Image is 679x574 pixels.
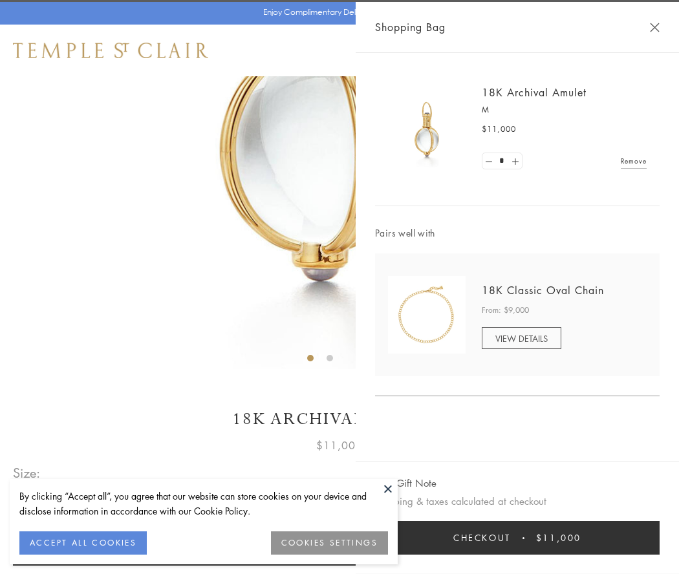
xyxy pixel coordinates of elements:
[13,43,208,58] img: Temple St. Clair
[482,153,495,169] a: Set quantity to 0
[13,408,666,430] h1: 18K Archival Amulet
[621,154,647,168] a: Remove
[388,90,466,168] img: 18K Archival Amulet
[650,23,660,32] button: Close Shopping Bag
[375,475,436,491] button: Add Gift Note
[482,103,647,116] p: M
[13,462,41,484] span: Size:
[482,123,516,136] span: $11,000
[375,226,660,240] span: Pairs well with
[316,437,363,454] span: $11,000
[388,276,466,354] img: N88865-OV18
[495,332,548,345] span: VIEW DETAILS
[536,531,581,545] span: $11,000
[482,85,587,100] a: 18K Archival Amulet
[482,283,604,297] a: 18K Classic Oval Chain
[453,531,511,545] span: Checkout
[375,19,446,36] span: Shopping Bag
[375,521,660,555] button: Checkout $11,000
[482,327,561,349] a: VIEW DETAILS
[19,489,388,518] div: By clicking “Accept all”, you agree that our website can store cookies on your device and disclos...
[508,153,521,169] a: Set quantity to 2
[482,304,529,317] span: From: $9,000
[263,6,410,19] p: Enjoy Complimentary Delivery & Returns
[19,531,147,555] button: ACCEPT ALL COOKIES
[375,493,660,509] p: Shipping & taxes calculated at checkout
[271,531,388,555] button: COOKIES SETTINGS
